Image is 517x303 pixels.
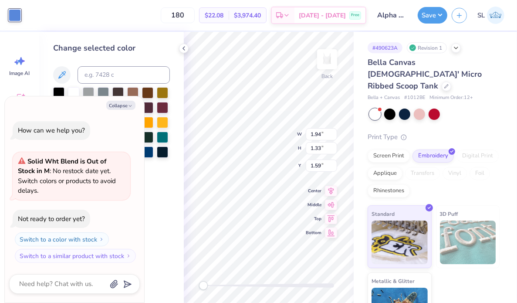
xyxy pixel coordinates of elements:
span: Image AI [10,70,30,77]
a: SL [473,7,508,24]
div: # 490623A [368,42,402,53]
div: Change selected color [53,42,170,54]
div: Foil [470,167,490,180]
div: Accessibility label [199,281,208,290]
div: Revision 1 [407,42,447,53]
span: Bella Canvas [DEMOGRAPHIC_DATA]' Micro Ribbed Scoop Tank [368,57,482,91]
div: Back [321,72,333,80]
div: Digital Print [456,150,499,163]
span: Metallic & Glitter [372,276,415,286]
div: Rhinestones [368,184,410,197]
button: Switch to a color with stock [15,232,109,246]
span: Center [306,187,321,194]
span: SL [477,10,485,20]
span: Top [306,215,321,222]
span: Minimum Order: 12 + [429,94,473,102]
span: 3D Puff [440,209,458,218]
img: Switch to a similar product with stock [126,253,131,259]
span: : No restock date yet. Switch colors or products to avoid delays. [18,157,116,195]
div: Screen Print [368,150,410,163]
input: – – [161,7,195,23]
div: Transfers [405,167,440,180]
span: $3,974.40 [234,11,261,20]
div: Vinyl [443,167,467,180]
img: 3D Puff [440,221,496,264]
button: Switch to a similar product with stock [15,249,136,263]
input: Untitled Design [371,7,413,24]
span: Bottom [306,229,321,236]
span: Free [351,12,359,18]
div: How can we help you? [18,126,85,135]
span: Middle [306,201,321,208]
div: Embroidery [412,150,454,163]
img: Sheena Mae Loyola [487,7,504,24]
div: Applique [368,167,402,180]
span: $22.08 [205,11,223,20]
img: Switch to a color with stock [99,237,104,242]
button: Collapse [106,101,135,110]
span: # 1012BE [404,94,425,102]
button: Save [418,7,447,24]
input: e.g. 7428 c [78,66,170,84]
img: Back [318,51,336,68]
span: Bella + Canvas [368,94,400,102]
div: Not ready to order yet? [18,214,85,223]
img: Standard [372,221,428,264]
strong: Solid Wht Blend is Out of Stock in M [18,157,106,176]
span: [DATE] - [DATE] [299,11,346,20]
span: Standard [372,209,395,218]
div: Print Type [368,132,500,142]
